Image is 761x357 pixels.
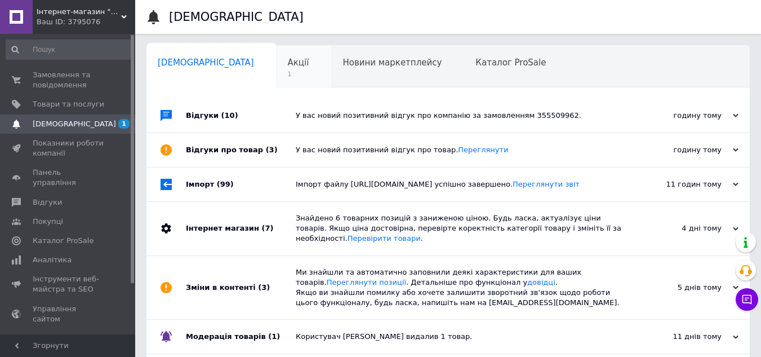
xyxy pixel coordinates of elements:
div: 11 днів тому [626,332,738,342]
span: (7) [261,224,273,232]
span: Показники роботи компанії [33,138,104,158]
div: 5 днів тому [626,283,738,293]
span: Каталог ProSale [475,58,546,68]
div: Відгуки [186,99,296,133]
span: [DEMOGRAPHIC_DATA] [158,58,254,68]
span: Замовлення та повідомлення [33,70,104,90]
div: У вас новий позитивний відгук про товар. [296,145,626,155]
span: Управління сайтом [33,304,104,324]
span: [DEMOGRAPHIC_DATA] [33,119,116,129]
div: 11 годин тому [626,179,738,189]
span: Відгуки [33,197,62,208]
span: Акції [288,58,309,68]
div: Ваш ID: 3795076 [37,17,135,27]
a: Перевірити товари [348,234,421,243]
div: 4 дні тому [626,223,738,233]
a: Переглянути позиції [327,278,406,287]
div: Інтернет магазин [186,202,296,255]
div: Знайдено 6 товарних позицій з заниженою ціною. Будь ласка, актуалізує ціни товарів. Якщо ціна дос... [296,213,626,244]
div: Відгуки про товар [186,133,296,167]
span: Інтернет-магазин "Perfectstore" [37,7,121,17]
span: Каталог ProSale [33,236,94,246]
span: 1 [288,70,309,78]
div: Зміни в контенті [186,256,296,320]
input: Пошук [6,39,133,60]
div: Ми знайшли та автоматично заповнили деякі характеристики для ваших товарів. . Детальніше про функ... [296,267,626,308]
span: Аналітика [33,255,72,265]
a: Переглянути звіт [513,180,580,188]
span: 1 [118,119,130,129]
button: Чат з покупцем [736,288,758,311]
h1: [DEMOGRAPHIC_DATA] [169,10,304,24]
div: Імпорт [186,168,296,201]
div: годину тому [626,111,738,121]
span: (3) [266,146,278,154]
span: Панель управління [33,168,104,188]
div: Модерація товарів [186,320,296,354]
div: годину тому [626,145,738,155]
span: Інструменти веб-майстра та SEO [33,274,104,294]
span: (10) [221,111,238,120]
div: Імпорт файлу [URL][DOMAIN_NAME] успішно завершено. [296,179,626,189]
span: Товари та послуги [33,99,104,109]
span: (3) [258,283,270,292]
span: Новини маркетплейсу [342,58,442,68]
span: Гаманець компанії [33,333,104,354]
div: Користувач [PERSON_NAME] видалив 1 товар. [296,332,626,342]
span: (1) [268,332,280,341]
span: (99) [217,180,234,188]
div: У вас новий позитивний відгук про компанію за замовленням 355509962. [296,111,626,121]
a: Переглянути [458,146,508,154]
span: Покупці [33,217,63,227]
a: довідці [527,278,555,287]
